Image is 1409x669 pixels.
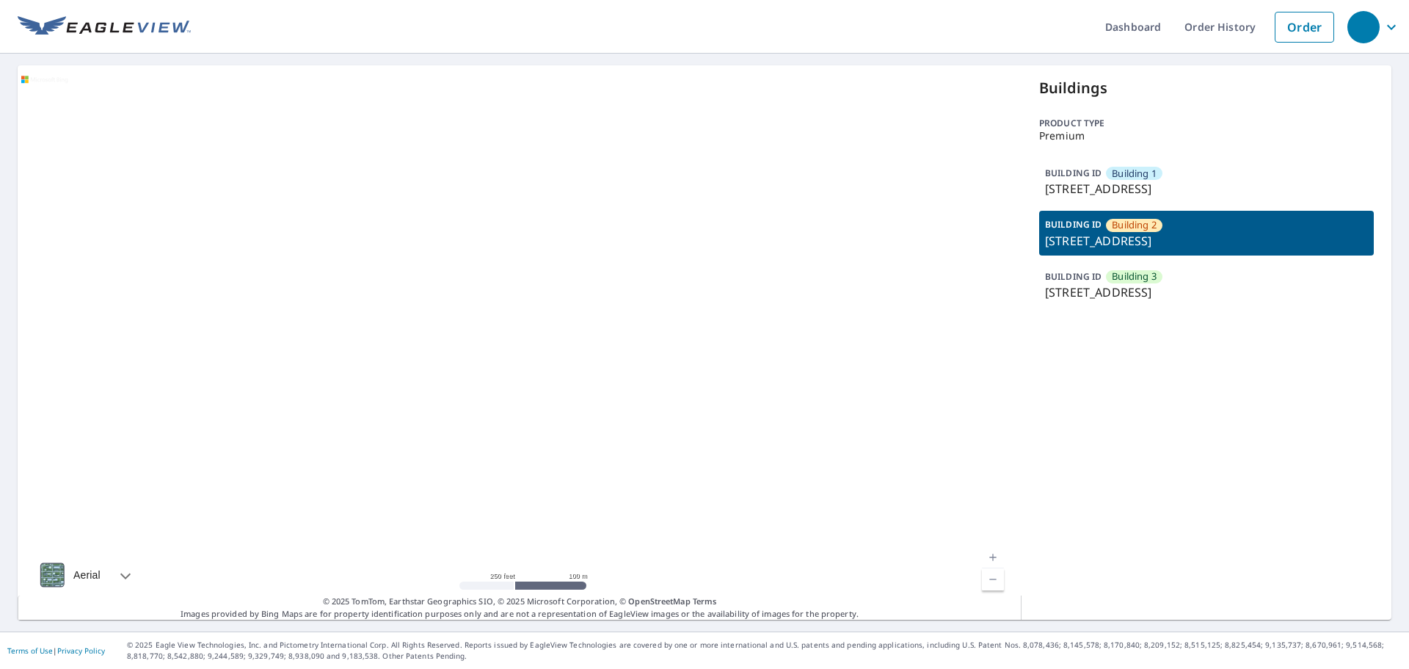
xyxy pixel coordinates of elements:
p: [STREET_ADDRESS] [1045,180,1368,198]
a: Current Level 17, Zoom In [982,546,1004,568]
span: Building 1 [1112,167,1157,181]
a: Privacy Policy [57,646,105,656]
span: Building 2 [1112,218,1157,232]
a: Terms of Use [7,646,53,656]
p: Images provided by Bing Maps are for property identification purposes only and are not a represen... [18,596,1022,620]
p: Buildings [1039,77,1374,99]
div: Aerial [35,557,145,593]
p: [STREET_ADDRESS] [1045,283,1368,301]
p: [STREET_ADDRESS] [1045,232,1368,250]
div: Aerial [69,557,105,593]
a: Terms [693,596,717,607]
a: Order [1275,12,1334,43]
span: © 2025 TomTom, Earthstar Geographics SIO, © 2025 Microsoft Corporation, © [323,596,717,608]
p: BUILDING ID [1045,218,1102,231]
p: © 2025 Eagle View Technologies, Inc. and Pictometry International Corp. All Rights Reserved. Repo... [127,640,1402,662]
a: Current Level 17, Zoom Out [982,568,1004,590]
a: OpenStreetMap [628,596,690,607]
p: BUILDING ID [1045,167,1102,179]
p: Product type [1039,117,1374,130]
p: | [7,646,105,655]
p: Premium [1039,130,1374,142]
img: EV Logo [18,16,191,38]
span: Building 3 [1112,270,1157,283]
p: BUILDING ID [1045,270,1102,283]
